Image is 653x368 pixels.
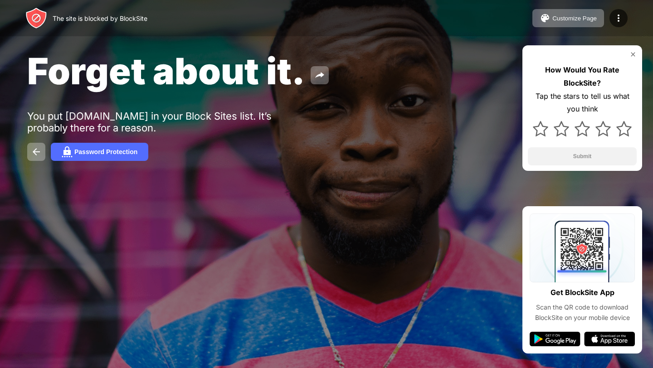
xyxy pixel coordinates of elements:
img: header-logo.svg [25,7,47,29]
img: share.svg [314,70,325,81]
div: Tap the stars to tell us what you think [528,90,637,116]
img: app-store.svg [584,332,635,346]
span: Forget about it. [27,49,305,93]
img: google-play.svg [530,332,580,346]
img: password.svg [62,146,73,157]
div: The site is blocked by BlockSite [53,15,147,22]
img: star.svg [616,121,632,136]
div: Get BlockSite App [551,286,614,299]
div: Scan the QR code to download BlockSite on your mobile device [530,302,635,323]
div: You put [DOMAIN_NAME] in your Block Sites list. It’s probably there for a reason. [27,110,307,134]
div: How Would You Rate BlockSite? [528,63,637,90]
div: Customize Page [552,15,597,22]
button: Customize Page [532,9,604,27]
button: Submit [528,147,637,165]
img: star.svg [575,121,590,136]
img: star.svg [554,121,569,136]
img: star.svg [533,121,548,136]
div: Password Protection [74,148,137,155]
iframe: Banner [27,254,242,357]
img: qrcode.svg [530,213,635,282]
button: Password Protection [51,143,148,161]
img: rate-us-close.svg [629,51,637,58]
img: menu-icon.svg [613,13,624,24]
img: pallet.svg [540,13,551,24]
img: star.svg [595,121,611,136]
img: back.svg [31,146,42,157]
